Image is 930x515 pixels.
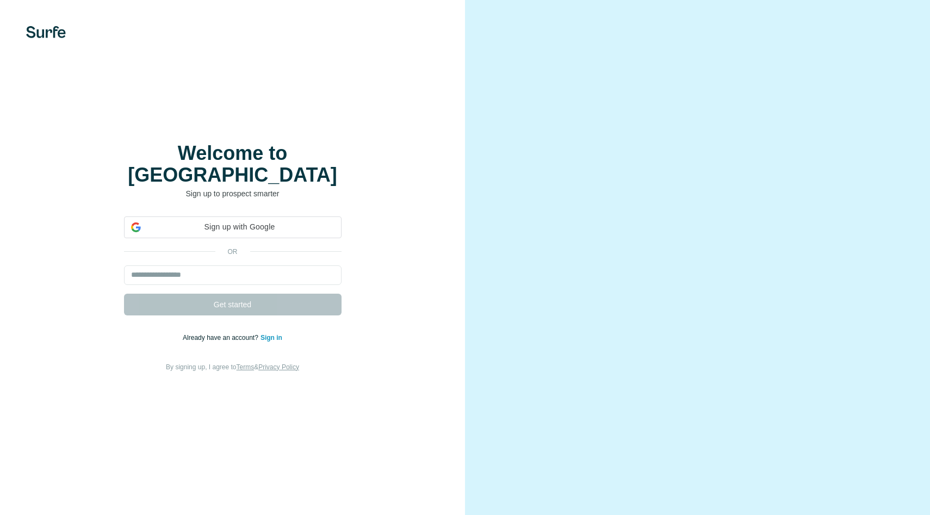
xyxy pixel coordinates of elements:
[124,142,342,186] h1: Welcome to [GEOGRAPHIC_DATA]
[215,247,250,257] p: or
[261,334,282,342] a: Sign in
[237,363,255,371] a: Terms
[145,221,334,233] span: Sign up with Google
[166,363,299,371] span: By signing up, I agree to &
[26,26,66,38] img: Surfe's logo
[124,216,342,238] div: Sign up with Google
[124,188,342,199] p: Sign up to prospect smarter
[258,363,299,371] a: Privacy Policy
[183,334,261,342] span: Already have an account?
